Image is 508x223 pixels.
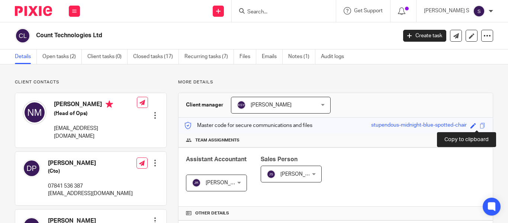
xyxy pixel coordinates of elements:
[371,121,467,130] div: stupendous-midnight-blue-spotted-chair
[403,30,446,42] a: Create task
[42,50,82,64] a: Open tasks (2)
[23,159,41,177] img: svg%3E
[354,8,383,13] span: Get Support
[184,50,234,64] a: Recurring tasks (7)
[48,182,133,190] p: 07841 536 387
[186,156,247,162] span: Assistant Accountant
[36,32,321,39] h2: Count Technologies Ltd
[239,50,256,64] a: Files
[106,101,113,108] i: Primary
[184,122,312,129] p: Master code for secure communications and files
[87,50,128,64] a: Client tasks (0)
[473,5,485,17] img: svg%3E
[23,101,46,124] img: svg%3E
[262,50,283,64] a: Emails
[54,110,137,117] h5: (Head of Ops)
[321,50,350,64] a: Audit logs
[15,50,37,64] a: Details
[237,101,246,109] img: svg%3E
[15,6,52,16] img: Pixie
[267,170,276,179] img: svg%3E
[48,190,133,197] p: [EMAIL_ADDRESS][DOMAIN_NAME]
[195,137,239,143] span: Team assignments
[54,101,137,110] h4: [PERSON_NAME]
[288,50,315,64] a: Notes (1)
[192,178,201,187] img: svg%3E
[424,7,469,15] p: [PERSON_NAME] S
[247,9,314,16] input: Search
[178,79,493,85] p: More details
[195,210,229,216] span: Other details
[186,101,224,109] h3: Client manager
[48,159,133,167] h4: [PERSON_NAME]
[251,102,292,108] span: [PERSON_NAME]
[133,50,179,64] a: Closed tasks (17)
[15,28,30,44] img: svg%3E
[54,125,137,140] p: [EMAIL_ADDRESS][DOMAIN_NAME]
[280,172,321,177] span: [PERSON_NAME]
[261,156,298,162] span: Sales Person
[206,180,247,185] span: [PERSON_NAME]
[48,168,133,175] h5: (Cto)
[15,79,167,85] p: Client contacts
